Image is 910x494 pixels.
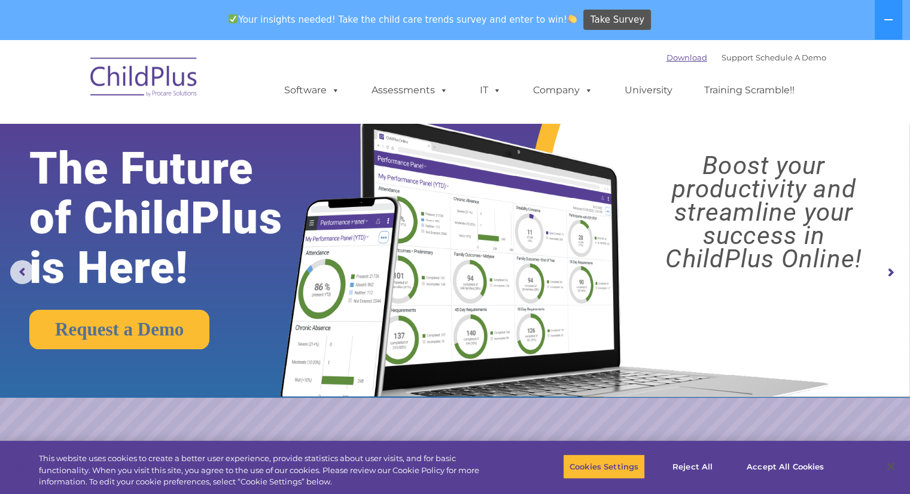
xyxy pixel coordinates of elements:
[655,454,730,479] button: Reject All
[521,78,605,102] a: Company
[29,144,320,292] rs-layer: The Future of ChildPlus is Here!
[666,53,707,62] a: Download
[878,453,904,480] button: Close
[29,310,209,349] a: Request a Demo
[229,14,238,23] img: ✅
[166,128,217,137] span: Phone number
[666,53,826,62] font: |
[756,53,826,62] a: Schedule A Demo
[591,10,644,31] span: Take Survey
[272,78,352,102] a: Software
[613,78,684,102] a: University
[583,10,651,31] a: Take Survey
[39,453,501,488] div: This website uses cookies to create a better user experience, provide statistics about user visit...
[468,78,513,102] a: IT
[740,454,830,479] button: Accept All Cookies
[224,8,582,31] span: Your insights needed! Take the child care trends survey and enter to win!
[629,154,899,270] rs-layer: Boost your productivity and streamline your success in ChildPlus Online!
[360,78,460,102] a: Assessments
[84,49,204,109] img: ChildPlus by Procare Solutions
[722,53,753,62] a: Support
[568,14,577,23] img: 👏
[563,454,645,479] button: Cookies Settings
[692,78,806,102] a: Training Scramble!!
[166,79,203,88] span: Last name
